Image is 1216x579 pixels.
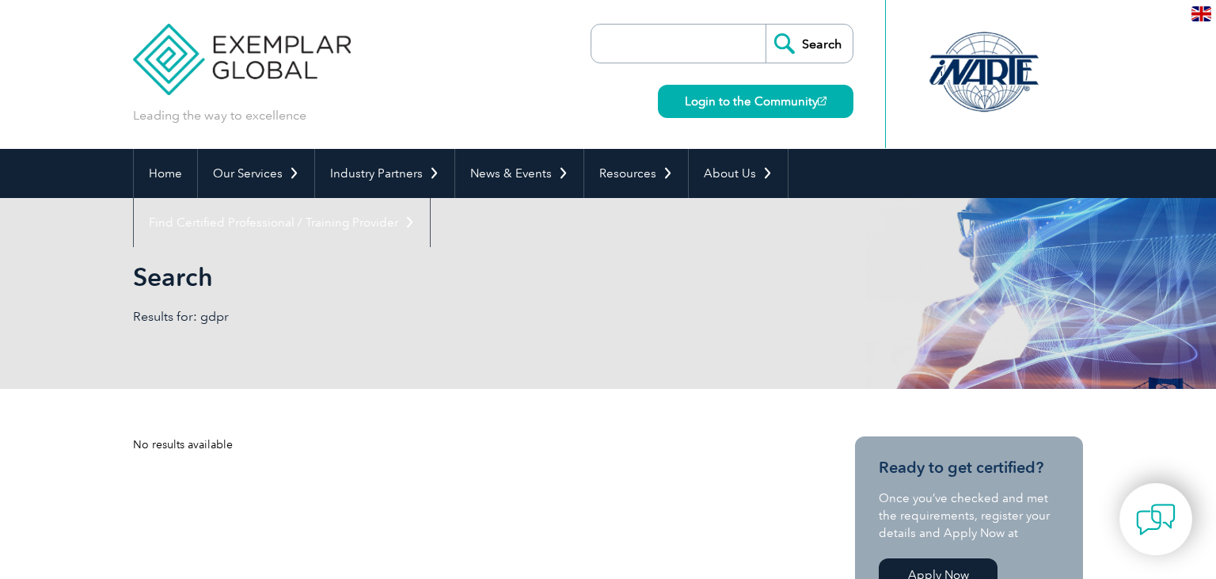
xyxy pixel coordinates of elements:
a: News & Events [455,149,583,198]
p: Results for: gdpr [133,308,608,326]
p: Leading the way to excellence [133,107,306,124]
a: Resources [584,149,688,198]
a: Login to the Community [658,85,853,118]
a: Our Services [198,149,314,198]
h1: Search [133,261,741,292]
img: contact-chat.png [1136,500,1176,539]
div: No results available [133,436,798,453]
p: Once you’ve checked and met the requirements, register your details and Apply Now at [879,489,1059,542]
a: Industry Partners [315,149,454,198]
input: Search [766,25,853,63]
img: open_square.png [818,97,826,105]
img: en [1191,6,1211,21]
a: About Us [689,149,788,198]
a: Find Certified Professional / Training Provider [134,198,430,247]
h3: Ready to get certified? [879,458,1059,478]
a: Home [134,149,197,198]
